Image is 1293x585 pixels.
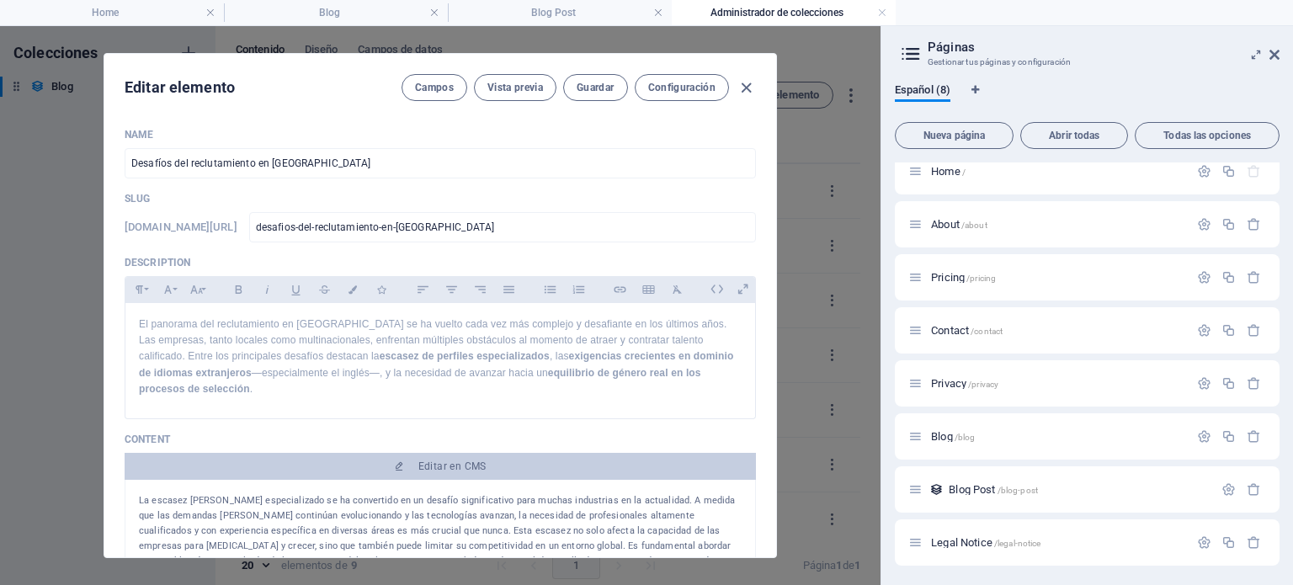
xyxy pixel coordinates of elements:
[1197,429,1211,444] div: Configuración
[495,279,522,300] button: Align Justify
[663,279,690,300] button: Clear Formatting
[931,430,975,443] span: Blog
[929,482,944,497] div: Este diseño se usa como una plantilla para todos los elementos (como por ejemplo un post de un bl...
[139,350,733,378] strong: exigencias crecientes en dominio de idiomas extranjeros
[418,460,487,473] span: Editar en CMS
[926,219,1189,230] div: About/about
[928,55,1246,70] h3: Gestionar tus páginas y configuración
[563,74,627,101] button: Guardar
[1221,270,1236,285] div: Duplicar
[253,279,280,300] button: Italic (Ctrl+I)
[931,165,966,178] span: Haz clic para abrir la página
[926,431,1189,442] div: Blog/blog
[1028,130,1120,141] span: Abrir todas
[971,327,1003,336] span: /contact
[730,276,756,302] i: Abrir como superposición
[311,279,338,300] button: Strikethrough
[968,380,998,389] span: /privacy
[487,81,543,94] span: Vista previa
[139,316,742,397] p: El panorama del reclutamiento en [GEOGRAPHIC_DATA] se ha vuelto cada vez más complejo y desafiant...
[1221,535,1236,550] div: Duplicar
[949,483,1038,496] span: Haz clic para abrir la página
[931,271,996,284] span: Haz clic para abrir la página
[895,83,1280,115] div: Pestañas de idiomas
[125,453,756,480] button: Editar en CMS
[1197,376,1211,391] div: Configuración
[1020,122,1128,149] button: Abrir todas
[998,486,1038,495] span: /blog-post
[536,279,563,300] button: Unordered List
[926,166,1189,177] div: Home/
[931,324,1003,337] span: Haz clic para abrir la página
[895,122,1014,149] button: Nueva página
[368,279,395,300] button: Icons
[474,74,556,101] button: Vista previa
[1221,217,1236,231] div: Duplicar
[125,192,756,205] p: Slug
[1197,323,1211,338] div: Configuración
[1221,429,1236,444] div: Duplicar
[931,377,998,390] span: Haz clic para abrir la página
[409,279,436,300] button: Align Left
[1197,217,1211,231] div: Configuración
[438,279,465,300] button: Align Center
[466,279,493,300] button: Align Right
[926,537,1189,548] div: Legal Notice/legal-notice
[926,272,1189,283] div: Pricing/pricing
[895,80,950,104] span: Español (8)
[704,276,730,302] i: Editar HTML
[1221,164,1236,178] div: Duplicar
[139,367,701,395] strong: equilibrio de género real en los procesos de selección
[402,74,467,101] button: Campos
[224,3,448,22] h4: Blog
[635,279,662,300] button: Insert Table
[1247,164,1261,178] div: La página principal no puede eliminarse
[125,128,756,141] p: Name
[1247,482,1261,497] div: Eliminar
[931,218,987,231] span: Haz clic para abrir la página
[1247,429,1261,444] div: Eliminar
[1221,376,1236,391] div: Duplicar
[648,81,716,94] span: Configuración
[1197,164,1211,178] div: Configuración
[672,3,896,22] h4: Administrador de colecciones
[415,81,454,94] span: Campos
[1247,376,1261,391] div: Eliminar
[994,539,1041,548] span: /legal-notice
[380,350,550,362] strong: escasez de perfiles especializados
[125,256,756,269] p: Description
[1135,122,1280,149] button: Todas las opciones
[1247,535,1261,550] div: Eliminar
[606,279,633,300] button: Insert Link
[1221,482,1236,497] div: Configuración
[926,378,1189,389] div: Privacy/privacy
[1247,217,1261,231] div: Eliminar
[448,3,672,22] h4: Blog Post
[1247,323,1261,338] div: Eliminar
[1197,535,1211,550] div: Configuración
[577,81,614,94] span: Guardar
[1221,323,1236,338] div: Duplicar
[1247,270,1261,285] div: Eliminar
[926,325,1189,336] div: Contact/contact
[125,433,756,446] p: Content
[565,279,592,300] button: Ordered List
[961,221,987,230] span: /about
[339,279,366,300] button: Colors
[955,433,976,442] span: /blog
[962,168,966,177] span: /
[966,274,996,283] span: /pricing
[635,74,729,101] button: Configuración
[125,217,237,237] h6: [DOMAIN_NAME][URL]
[944,484,1213,495] div: Blog Post/blog-post
[931,536,1040,549] span: Haz clic para abrir la página
[1142,130,1272,141] span: Todas las opciones
[225,279,252,300] button: Bold (Ctrl+B)
[928,40,1280,55] h2: Páginas
[139,493,742,584] p: La escasez [PERSON_NAME] especializado se ha convertido en un desafío significativo para muchas i...
[902,130,1006,141] span: Nueva página
[282,279,309,300] button: Underline (Ctrl+U)
[1197,270,1211,285] div: Configuración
